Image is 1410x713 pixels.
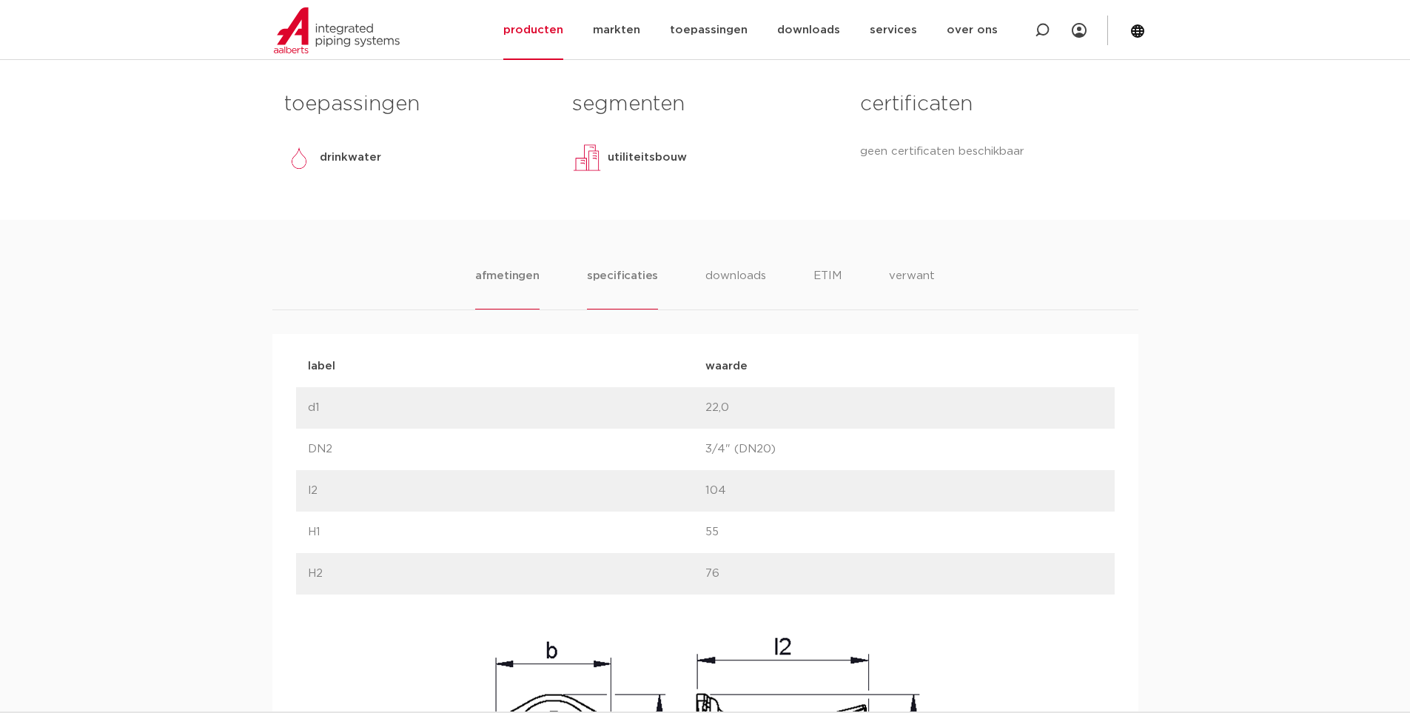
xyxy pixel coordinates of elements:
p: utiliteitsbouw [608,149,687,167]
p: 55 [705,523,1103,541]
p: waarde [705,358,1103,375]
p: H1 [308,523,705,541]
p: geen certificaten beschikbaar [860,143,1126,161]
p: DN2 [308,441,705,458]
li: specificaties [587,267,658,309]
p: label [308,358,705,375]
p: H2 [308,565,705,583]
li: ETIM [813,267,842,309]
p: 3/4" (DN20) [705,441,1103,458]
p: d1 [308,399,705,417]
h3: segmenten [572,90,838,119]
p: 22,0 [705,399,1103,417]
h3: toepassingen [284,90,550,119]
p: drinkwater [320,149,381,167]
h3: certificaten [860,90,1126,119]
p: l2 [308,482,705,500]
p: 76 [705,565,1103,583]
li: downloads [705,267,766,309]
li: afmetingen [475,267,540,309]
p: 104 [705,482,1103,500]
img: drinkwater [284,143,314,173]
img: utiliteitsbouw [572,143,602,173]
li: verwant [889,267,935,309]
